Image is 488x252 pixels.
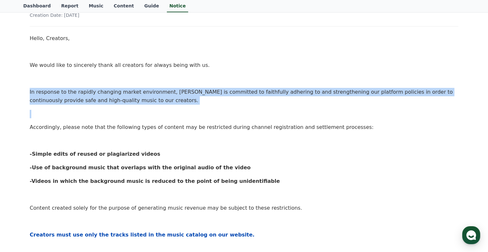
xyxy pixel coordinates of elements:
p: We would like to sincerely thank all creators for always being with us. [30,61,458,69]
strong: -Use of background music that overlaps with the original audio of the video [30,164,251,171]
strong: -Videos in which the background music is reduced to the point of being unidentifiable [30,178,280,184]
p: Content created solely for the purpose of generating music revenue may be subject to these restri... [30,204,458,212]
span: Creation Date: [DATE] [30,13,79,18]
a: Settings [83,198,124,215]
span: Settings [96,208,111,213]
strong: Creators must use only the tracks listed in the music catalog on our website. [30,232,255,238]
a: Home [2,198,43,215]
p: Accordingly, please note that the following types of content may be restricted during channel reg... [30,123,458,131]
span: Messages [54,208,73,214]
span: Home [16,208,28,213]
a: Messages [43,198,83,215]
p: Hello, Creators, [30,34,458,43]
strong: -Simple edits of reused or plagiarized videos [30,151,160,157]
p: In response to the rapidly changing market environment, [PERSON_NAME] is committed to faithfully ... [30,88,458,104]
